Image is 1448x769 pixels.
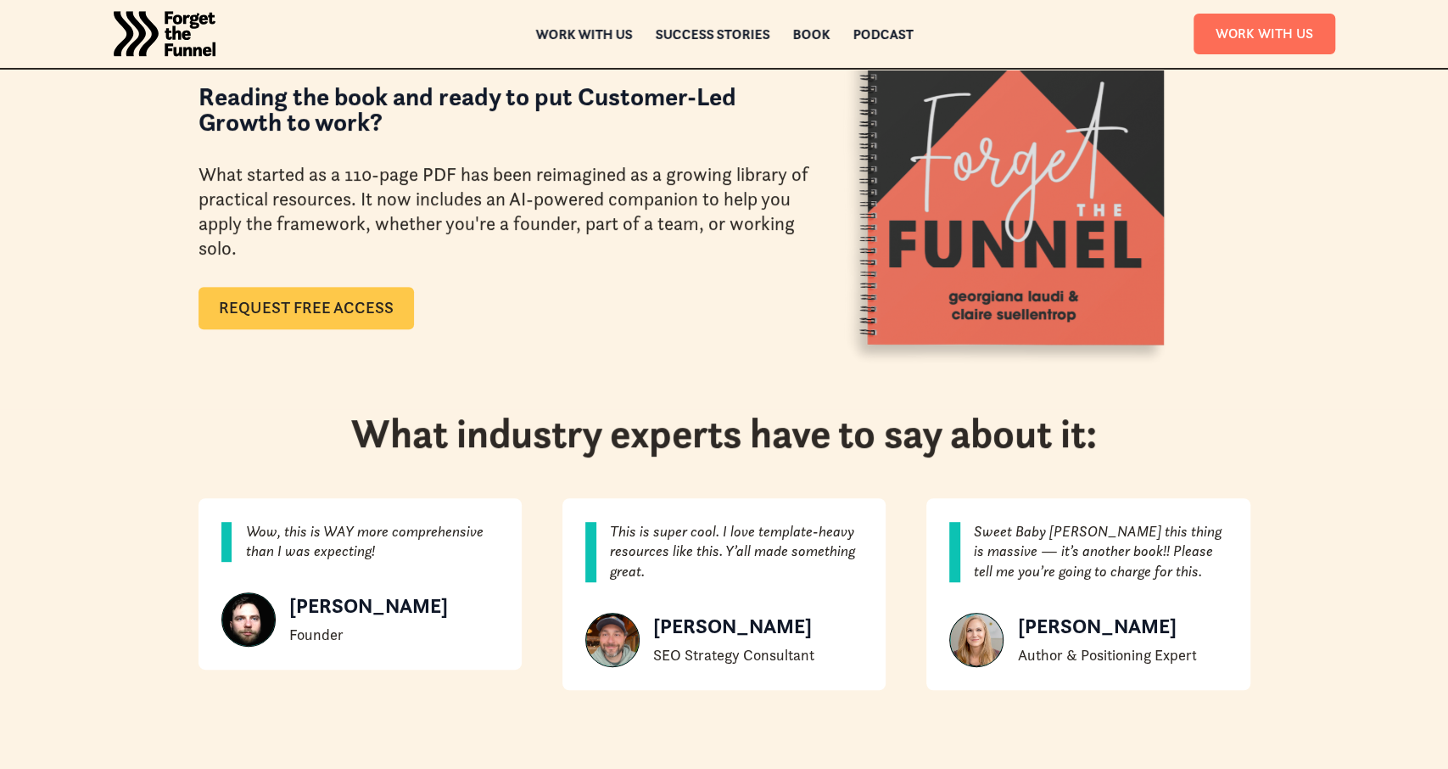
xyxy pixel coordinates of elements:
div: Author & Positioning Expert [1017,645,1196,665]
a: Work with us [535,28,632,40]
div: What started as a 110-page PDF has been reimagined as a growing library of practical resources. I... [198,162,809,261]
a: Podcast [853,28,913,40]
div: Founder [289,625,448,645]
div: [PERSON_NAME] [653,613,814,642]
h2: What industry experts have to say about it: [351,409,1097,458]
em: Sweet Baby [PERSON_NAME] this thing is massive — it’s another book!! Please tell me you’re going ... [974,522,1222,581]
a: Work With Us [1194,14,1335,53]
div: [PERSON_NAME] [289,592,448,621]
a: Request Free Access [198,287,414,329]
strong: Reading the book and ready to put Customer-Led Growth to work? [198,81,736,138]
em: This is super cool. I love template-heavy resources like this. Y’all made something great. [610,522,855,581]
a: Success Stories [655,28,769,40]
div: [PERSON_NAME] [1017,613,1196,642]
a: Book [792,28,830,40]
em: Wow, this is WAY more comprehensive than I was expecting! [245,522,483,561]
div: SEO Strategy Consultant [653,645,814,665]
